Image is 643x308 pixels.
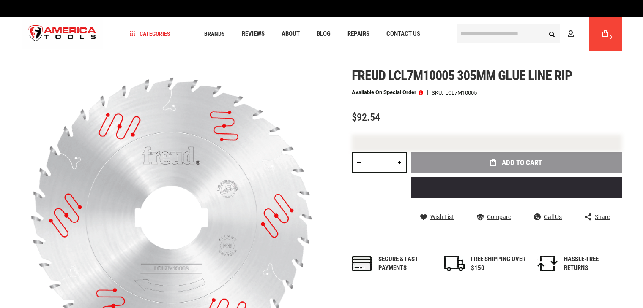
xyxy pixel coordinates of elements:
[352,68,572,84] span: Freud lcl7m10005 305mm glue line rip
[282,31,300,37] span: About
[444,256,465,271] img: shipping
[430,214,454,220] span: Wish List
[347,31,369,37] span: Repairs
[487,214,511,220] span: Compare
[242,31,265,37] span: Reviews
[238,28,268,40] a: Reviews
[610,35,612,40] span: 0
[126,28,174,40] a: Categories
[432,90,445,95] strong: SKU
[317,31,331,37] span: Blog
[352,111,380,123] span: $92.54
[386,31,420,37] span: Contact Us
[471,255,526,273] div: FREE SHIPPING OVER $150
[564,255,619,273] div: HASSLE-FREE RETURNS
[534,213,562,221] a: Call Us
[445,90,477,95] div: LCL7M10005
[352,89,423,95] p: Available on Special Order
[344,28,373,40] a: Repairs
[595,214,610,220] span: Share
[352,256,372,271] img: payments
[22,18,104,50] a: store logo
[278,28,304,40] a: About
[22,18,104,50] img: America Tools
[378,255,433,273] div: Secure & fast payments
[313,28,334,40] a: Blog
[204,31,225,37] span: Brands
[544,214,562,220] span: Call Us
[597,17,613,51] a: 0
[420,213,454,221] a: Wish List
[477,213,511,221] a: Compare
[200,28,229,40] a: Brands
[544,26,560,42] button: Search
[537,256,558,271] img: returns
[130,31,170,37] span: Categories
[383,28,424,40] a: Contact Us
